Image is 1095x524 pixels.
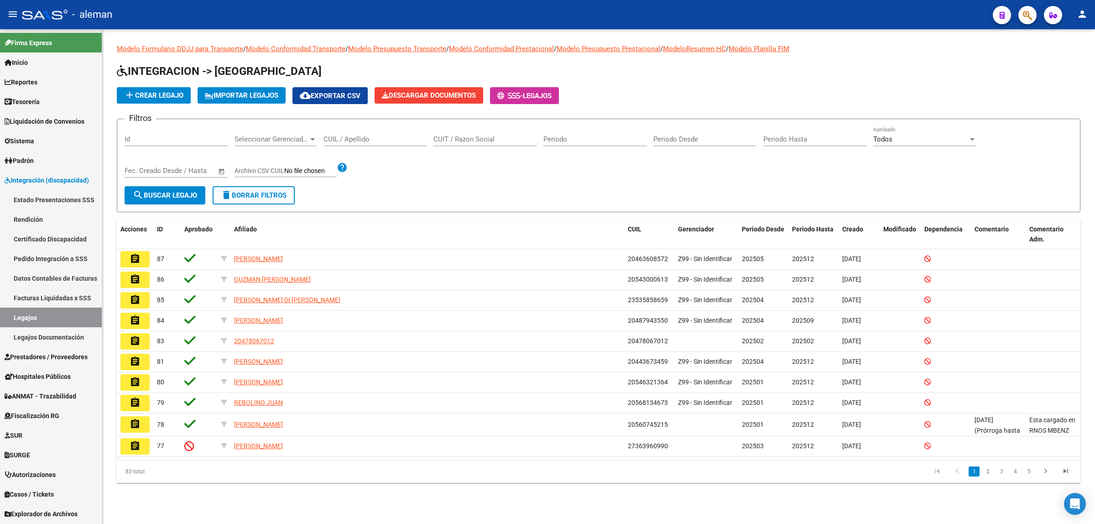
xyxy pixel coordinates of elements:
a: Modelo Planilla FIM [729,45,789,53]
span: Archivo CSV CUIL [235,167,284,174]
li: page 2 [981,464,995,479]
span: Casos / Tickets [5,489,54,499]
span: [DATE] [842,442,861,450]
span: 202512 [792,296,814,304]
span: Seleccionar Gerenciador [235,135,308,143]
span: 202502 [742,337,764,345]
span: GUZMAN [PERSON_NAME] [234,276,311,283]
button: Descargar Documentos [375,87,483,104]
span: [DATE] [842,399,861,406]
span: Periodo Hasta [792,225,834,233]
span: [PERSON_NAME] [234,317,283,324]
span: 202512 [792,358,814,365]
span: 202512 [792,378,814,386]
mat-icon: assignment [130,377,141,388]
datatable-header-cell: Dependencia [921,220,971,250]
span: - aleman [72,5,112,25]
span: 80 [157,378,164,386]
span: 202512 [792,442,814,450]
h3: Filtros [125,112,156,125]
datatable-header-cell: Periodo Desde [738,220,788,250]
span: 202501 [742,421,764,428]
span: 202501 [742,399,764,406]
span: [DATE] [842,337,861,345]
a: Modelo Presupuesto Prestacional [557,45,660,53]
mat-icon: menu [7,9,18,20]
a: go to next page [1037,466,1054,477]
span: INTEGRACION -> [GEOGRAPHIC_DATA] [117,65,322,78]
span: Integración (discapacidad) [5,175,89,185]
span: 20543000613 [628,276,668,283]
span: 202503 [742,442,764,450]
span: Legajos [523,92,552,100]
input: Fecha fin [170,167,214,175]
span: ID [157,225,163,233]
mat-icon: assignment [130,397,141,408]
mat-icon: assignment [130,419,141,430]
span: 202505 [742,276,764,283]
datatable-header-cell: Aprobado [181,220,217,250]
span: 202501 [742,378,764,386]
span: Aprobado [184,225,213,233]
span: 202502 [792,337,814,345]
span: SURGE [5,450,30,460]
span: Buscar Legajo [133,191,197,199]
span: ANMAT - Trazabilidad [5,391,76,401]
span: Prestadores / Proveedores [5,352,88,362]
span: 20560745215 [628,421,668,428]
span: 20443673459 [628,358,668,365]
span: Inicio [5,58,28,68]
a: 4 [1010,466,1021,477]
a: ModeloResumen HC [663,45,726,53]
span: Explorador de Archivos [5,509,78,519]
span: Liquidación de Convenios [5,116,84,126]
span: [PERSON_NAME] DI [PERSON_NAME] [234,296,340,304]
mat-icon: add [124,89,135,100]
span: Hospitales Públicos [5,372,71,382]
datatable-header-cell: Gerenciador [674,220,738,250]
span: 202512 [792,255,814,262]
span: 27363960990 [628,442,668,450]
span: 20487943550 [628,317,668,324]
a: 1 [969,466,980,477]
span: Exportar CSV [300,92,360,100]
button: -Legajos [490,87,559,104]
span: 20478067012 [234,337,274,345]
a: 3 [996,466,1007,477]
span: Z99 - Sin Identificar [678,276,732,283]
span: [DATE] [842,358,861,365]
span: 23535858659 [628,296,668,304]
span: Periodo Desde [742,225,784,233]
span: [DATE] [842,421,861,428]
span: Z99 - Sin Identificar [678,358,732,365]
input: Archivo CSV CUIL [284,167,337,175]
span: Sistema [5,136,34,146]
span: Comentario [975,225,1009,233]
span: Reportes [5,77,37,87]
a: go to first page [928,466,946,477]
span: Z99 - Sin Identificar [678,317,732,324]
mat-icon: assignment [130,440,141,451]
span: Creado [842,225,863,233]
span: Esta cargado en RNOS MBENZ [1029,416,1075,434]
span: 20568134673 [628,399,668,406]
a: Modelo Conformidad Transporte [246,45,345,53]
span: [PERSON_NAME] [234,442,283,450]
mat-icon: assignment [130,335,141,346]
datatable-header-cell: Comentario [971,220,1026,250]
span: Z99 - Sin Identificar [678,399,732,406]
span: Modificado [883,225,916,233]
mat-icon: search [133,189,144,200]
li: page 5 [1022,464,1036,479]
mat-icon: assignment [130,253,141,264]
a: Modelo Conformidad Prestacional [449,45,554,53]
a: go to previous page [949,466,966,477]
a: Modelo Formulario DDJJ para Transporte [117,45,243,53]
span: [PERSON_NAME] [234,421,283,428]
button: Exportar CSV [292,87,368,104]
datatable-header-cell: ID [153,220,181,250]
span: Afiliado [234,225,257,233]
span: 87 [157,255,164,262]
span: [PERSON_NAME] [234,255,283,262]
span: [DATE] [842,378,861,386]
